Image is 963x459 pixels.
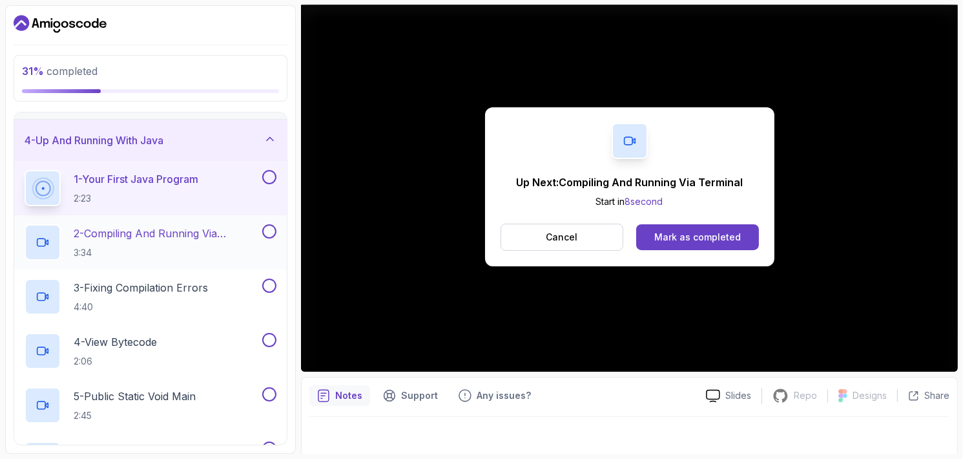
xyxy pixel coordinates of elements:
[516,195,743,208] p: Start in
[794,389,817,402] p: Repo
[74,355,157,368] p: 2:06
[74,301,208,314] p: 4:40
[74,443,212,458] p: 6 - Understanding Java Code
[14,120,287,161] button: 4-Up And Running With Java
[74,171,198,187] p: 1 - Your First Java Program
[22,65,44,78] span: 31 %
[25,333,276,369] button: 4-View Bytecode2:06
[335,389,362,402] p: Notes
[853,389,887,402] p: Designs
[74,226,260,241] p: 2 - Compiling And Running Via Terminal
[74,192,198,205] p: 2:23
[74,280,208,295] p: 3 - Fixing Compilation Errors
[14,14,107,34] a: Dashboard
[25,224,276,261] button: 2-Compiling And Running Via Terminal3:34
[401,389,438,402] p: Support
[501,224,624,251] button: Cancel
[74,389,196,404] p: 5 - Public Static Void Main
[25,170,276,206] button: 1-Your First Java Program2:23
[74,409,196,422] p: 2:45
[625,196,663,207] span: 8 second
[25,133,163,148] h3: 4 - Up And Running With Java
[74,246,260,259] p: 3:34
[451,385,539,406] button: Feedback button
[477,389,531,402] p: Any issues?
[25,279,276,315] button: 3-Fixing Compilation Errors4:40
[25,387,276,423] button: 5-Public Static Void Main2:45
[636,224,758,250] button: Mark as completed
[546,231,577,244] p: Cancel
[654,231,741,244] div: Mark as completed
[725,389,751,402] p: Slides
[924,389,949,402] p: Share
[375,385,446,406] button: Support button
[309,385,370,406] button: notes button
[22,65,98,78] span: completed
[516,175,743,190] p: Up Next: Compiling And Running Via Terminal
[897,389,949,402] button: Share
[696,389,761,403] a: Slides
[74,334,157,350] p: 4 - View Bytecode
